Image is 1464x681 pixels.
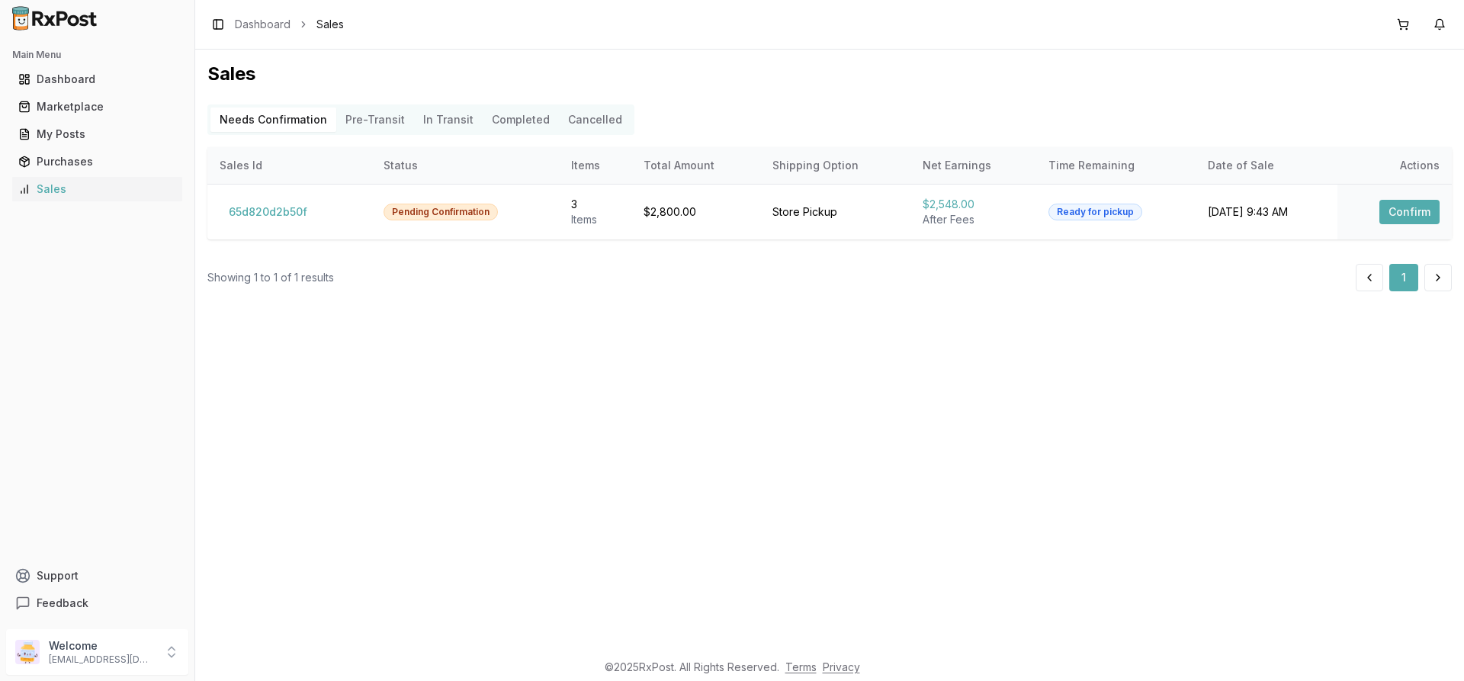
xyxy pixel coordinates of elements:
a: Purchases [12,148,182,175]
button: In Transit [414,108,483,132]
h1: Sales [207,62,1452,86]
th: Items [559,147,631,184]
div: Marketplace [18,99,176,114]
button: Needs Confirmation [210,108,336,132]
div: Purchases [18,154,176,169]
th: Actions [1337,147,1452,184]
button: Dashboard [6,67,188,92]
th: Date of Sale [1196,147,1337,184]
div: Sales [18,181,176,197]
button: Cancelled [559,108,631,132]
a: Terms [785,660,817,673]
div: 3 [571,197,619,212]
nav: breadcrumb [235,17,344,32]
button: Pre-Transit [336,108,414,132]
h2: Main Menu [12,49,182,61]
button: Confirm [1379,200,1440,224]
div: After Fees [923,212,1024,227]
a: Dashboard [235,17,291,32]
button: Support [6,562,188,589]
th: Shipping Option [760,147,910,184]
div: Dashboard [18,72,176,87]
span: Sales [316,17,344,32]
button: Feedback [6,589,188,617]
th: Time Remaining [1036,147,1196,184]
img: RxPost Logo [6,6,104,31]
button: 65d820d2b50f [220,200,316,224]
a: Marketplace [12,93,182,120]
img: User avatar [15,640,40,664]
div: Item s [571,212,619,227]
div: $2,800.00 [644,204,748,220]
p: [EMAIL_ADDRESS][DOMAIN_NAME] [49,654,155,666]
div: Pending Confirmation [384,204,498,220]
button: My Posts [6,122,188,146]
a: Sales [12,175,182,203]
button: Marketplace [6,95,188,119]
div: $2,548.00 [923,197,1024,212]
th: Status [371,147,559,184]
button: 1 [1389,264,1418,291]
div: My Posts [18,127,176,142]
button: Completed [483,108,559,132]
a: My Posts [12,120,182,148]
p: Welcome [49,638,155,654]
th: Total Amount [631,147,760,184]
a: Privacy [823,660,860,673]
button: Sales [6,177,188,201]
div: [DATE] 9:43 AM [1208,204,1324,220]
th: Sales Id [207,147,371,184]
a: Dashboard [12,66,182,93]
th: Net Earnings [910,147,1036,184]
button: Purchases [6,149,188,174]
div: Ready for pickup [1048,204,1142,220]
span: Feedback [37,596,88,611]
div: Store Pickup [772,204,897,220]
div: Showing 1 to 1 of 1 results [207,270,334,285]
